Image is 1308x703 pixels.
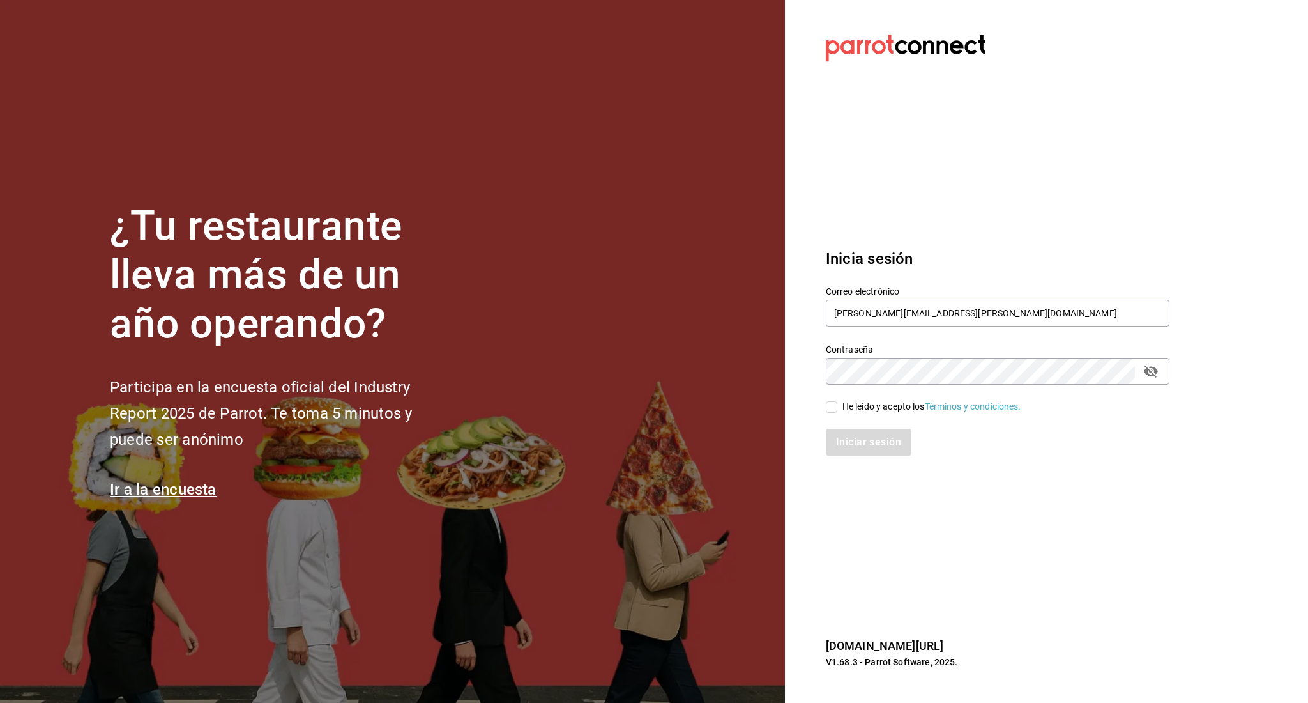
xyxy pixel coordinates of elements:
a: Términos y condiciones. [925,401,1021,412]
h3: Inicia sesión [826,247,1169,270]
input: Ingresa tu correo electrónico [826,300,1169,327]
a: Ir a la encuesta [110,481,217,498]
div: He leído y acepto los [842,400,1021,413]
label: Correo electrónico [826,286,1169,295]
h2: Participa en la encuesta oficial del Industry Report 2025 de Parrot. Te toma 5 minutos y puede se... [110,375,455,452]
button: passwordField [1140,360,1162,382]
a: [DOMAIN_NAME][URL] [826,639,943,653]
h1: ¿Tu restaurante lleva más de un año operando? [110,202,455,349]
label: Contraseña [826,344,1169,353]
p: V1.68.3 - Parrot Software, 2025. [826,656,1169,668]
